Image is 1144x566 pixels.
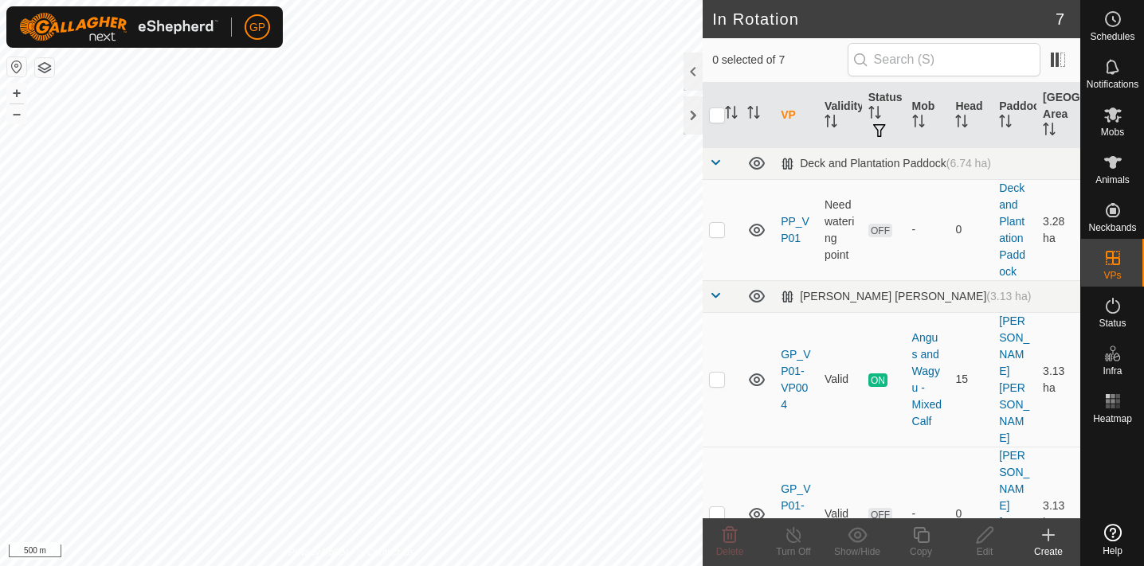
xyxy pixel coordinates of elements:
[1101,127,1124,137] span: Mobs
[716,546,744,557] span: Delete
[949,312,993,447] td: 15
[1087,80,1138,89] span: Notifications
[725,108,738,121] p-sorticon: Activate to sort
[993,83,1036,148] th: Paddock
[868,508,892,521] span: OFF
[1043,125,1056,138] p-sorticon: Activate to sort
[762,545,825,559] div: Turn Off
[818,312,862,447] td: Valid
[818,83,862,148] th: Validity
[825,117,837,130] p-sorticon: Activate to sort
[1103,366,1122,376] span: Infra
[1088,223,1136,232] span: Neckbands
[862,83,906,148] th: Status
[781,482,810,545] a: GP_VP01-VP005
[912,505,943,522] div: -
[35,58,54,77] button: Map Layers
[1090,32,1134,41] span: Schedules
[906,83,950,148] th: Mob
[946,157,991,170] span: (6.74 ha)
[889,545,953,559] div: Copy
[249,19,265,36] span: GP
[1036,179,1080,280] td: 3.28 ha
[949,83,993,148] th: Head
[868,373,887,387] span: ON
[1103,546,1122,556] span: Help
[912,330,943,430] div: Angus and Wagyu - Mixed Calf
[1081,517,1144,562] a: Help
[999,182,1025,278] a: Deck and Plantation Paddock
[868,224,892,237] span: OFF
[712,52,847,68] span: 0 selected of 7
[1017,545,1080,559] div: Create
[19,13,218,41] img: Gallagher Logo
[986,290,1031,303] span: (3.13 ha)
[1093,414,1132,424] span: Heatmap
[1056,7,1064,31] span: 7
[781,348,810,411] a: GP_VP01-VP004
[953,545,1017,559] div: Edit
[7,57,26,76] button: Reset Map
[712,10,1056,29] h2: In Rotation
[781,290,1031,303] div: [PERSON_NAME] [PERSON_NAME]
[7,104,26,123] button: –
[288,545,348,560] a: Privacy Policy
[999,314,1029,444] a: [PERSON_NAME] [PERSON_NAME]
[818,179,862,280] td: Need watering point
[868,108,881,121] p-sorticon: Activate to sort
[747,108,760,121] p-sorticon: Activate to sort
[1036,312,1080,447] td: 3.13 ha
[825,545,889,559] div: Show/Hide
[1099,318,1126,328] span: Status
[912,117,925,130] p-sorticon: Activate to sort
[774,83,818,148] th: VP
[1036,83,1080,148] th: [GEOGRAPHIC_DATA] Area
[7,84,26,103] button: +
[949,179,993,280] td: 0
[999,117,1012,130] p-sorticon: Activate to sort
[912,221,943,238] div: -
[955,117,968,130] p-sorticon: Activate to sort
[781,157,991,170] div: Deck and Plantation Paddock
[848,43,1040,76] input: Search (S)
[781,215,809,244] a: PP_VP01
[1103,271,1121,280] span: VPs
[1095,175,1130,185] span: Animals
[367,545,414,560] a: Contact Us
